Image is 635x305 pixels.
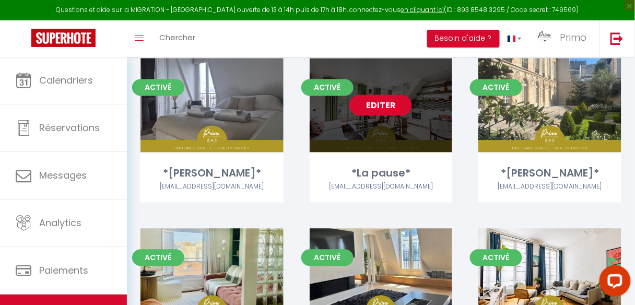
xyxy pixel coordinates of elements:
span: Primo [560,31,586,44]
span: Réservations [39,121,100,134]
a: ... Primo [530,20,599,57]
span: Chercher [159,32,195,43]
img: ... [537,30,553,45]
button: Besoin d'aide ? [427,30,500,48]
span: Activé [470,79,522,96]
a: Editer [349,95,412,116]
a: en cliquant ici [401,5,444,14]
a: Editer [181,95,243,116]
span: Activé [132,250,184,266]
a: Editer [181,265,243,286]
span: Paiements [39,264,88,277]
span: Activé [301,250,354,266]
div: Airbnb [140,182,284,192]
a: Editer [519,95,581,116]
div: Airbnb [310,182,453,192]
a: Editer [349,265,412,286]
div: Airbnb [478,182,621,192]
span: Calendriers [39,74,93,87]
a: Chercher [151,20,203,57]
div: *La pause* [310,166,453,182]
span: Activé [132,79,184,96]
span: Analytics [39,216,81,229]
span: Messages [39,169,87,182]
div: *[PERSON_NAME]* [478,166,621,182]
span: Activé [470,250,522,266]
iframe: LiveChat chat widget [591,261,635,305]
img: logout [610,32,624,45]
img: Super Booking [31,29,96,47]
a: Editer [519,265,581,286]
span: Activé [301,79,354,96]
div: *[PERSON_NAME]* [140,166,284,182]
